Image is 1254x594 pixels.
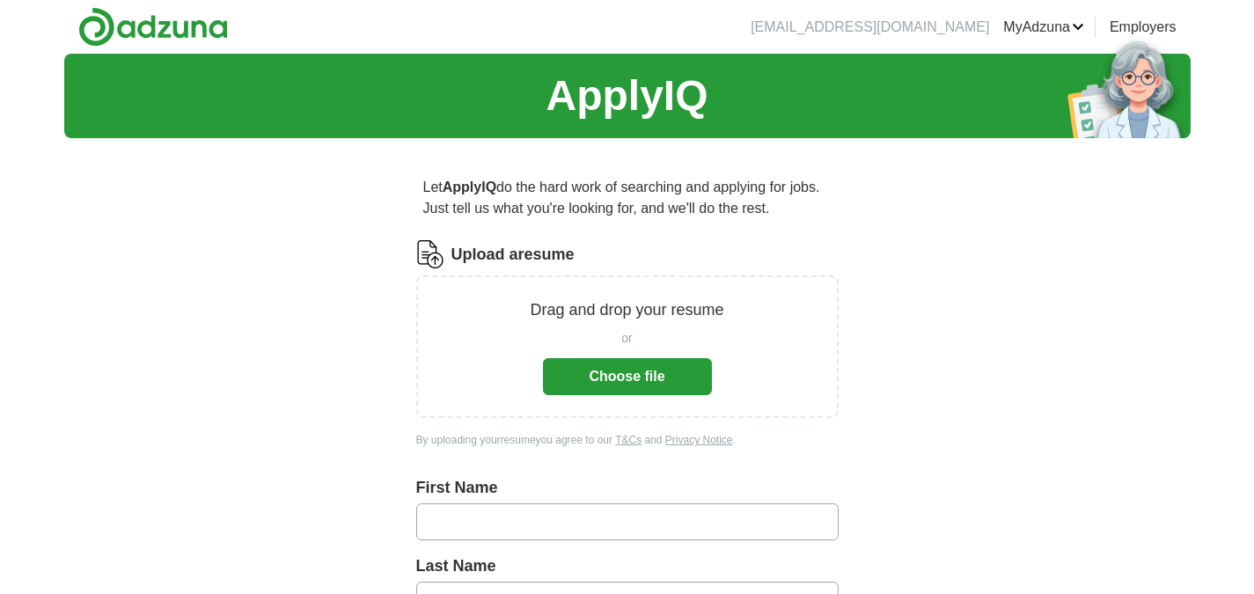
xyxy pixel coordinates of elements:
label: Last Name [416,554,839,578]
p: Let do the hard work of searching and applying for jobs. Just tell us what you're looking for, an... [416,170,839,226]
div: By uploading your resume you agree to our and . [416,432,839,448]
button: Choose file [543,358,712,395]
p: Drag and drop your resume [530,298,723,322]
li: [EMAIL_ADDRESS][DOMAIN_NAME] [751,17,989,38]
img: Adzuna logo [78,7,228,47]
label: Upload a resume [451,243,575,267]
span: or [621,329,632,348]
label: First Name [416,476,839,500]
img: CV Icon [416,240,444,268]
strong: ApplyIQ [443,180,496,194]
h1: ApplyIQ [546,64,708,128]
a: T&Cs [615,434,642,446]
a: MyAdzuna [1003,17,1084,38]
a: Employers [1110,17,1177,38]
a: Privacy Notice [665,434,733,446]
